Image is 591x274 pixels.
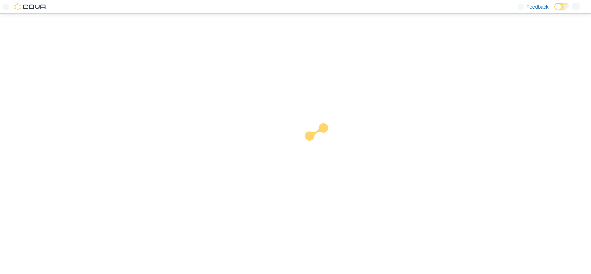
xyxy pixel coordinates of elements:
img: cova-loader [296,118,350,172]
span: Dark Mode [554,10,555,11]
span: Feedback [527,3,549,10]
input: Dark Mode [554,3,569,10]
img: Cova [14,3,47,10]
